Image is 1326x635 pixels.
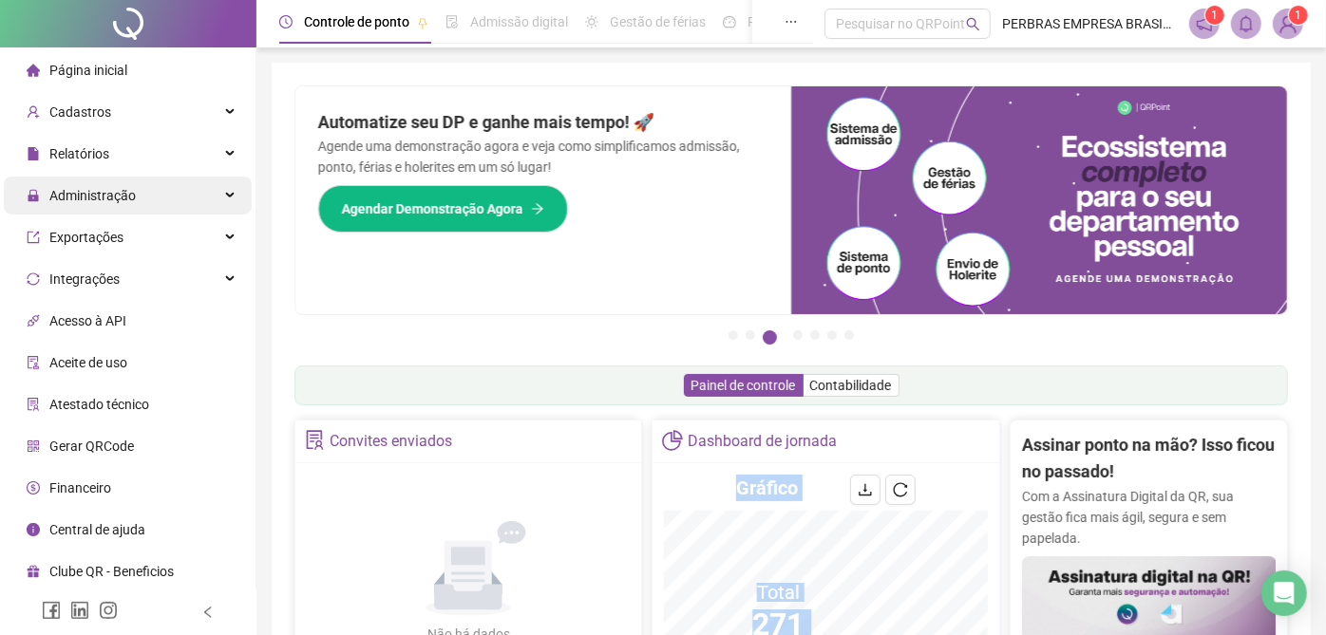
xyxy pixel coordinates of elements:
span: Painel de controle [691,378,796,393]
span: PERBRAS EMPRESA BRASILEIRA DE PERFURACAO LTDA [1002,13,1178,34]
span: Financeiro [49,480,111,495]
span: solution [305,430,325,450]
span: audit [27,356,40,369]
span: gift [27,565,40,578]
span: dashboard [723,15,736,28]
span: Cadastros [49,104,111,120]
span: notification [1196,15,1213,32]
p: Agende uma demonstração agora e veja como simplificamos admissão, ponto, férias e holerites em um... [318,136,768,177]
span: Relatórios [49,146,109,161]
span: home [27,64,40,77]
span: 1 [1212,9,1219,22]
span: file-done [445,15,459,28]
span: sync [27,272,40,286]
span: Exportações [49,230,123,245]
span: pie-chart [662,430,682,450]
span: Atestado técnico [49,397,149,412]
span: Aceite de uso [49,355,127,370]
span: pushpin [417,17,428,28]
img: banner%2Fd57e337e-a0d3-4837-9615-f134fc33a8e6.png [791,86,1287,314]
span: arrow-right [531,202,544,215]
h2: Automatize seu DP e ganhe mais tempo! 🚀 [318,109,768,136]
sup: Atualize o seu contato no menu Meus Dados [1289,6,1308,25]
span: Contabilidade [810,378,892,393]
span: user-add [27,105,40,119]
span: Gerar QRCode [49,439,134,454]
span: reload [893,482,908,497]
h2: Assinar ponto na mão? Isso ficou no passado! [1022,432,1277,486]
span: left [201,606,215,619]
span: Painel do DP [748,14,822,29]
span: solution [27,398,40,411]
h4: Gráfico [736,475,798,501]
div: Dashboard de jornada [688,425,837,458]
span: export [27,231,40,244]
span: api [27,314,40,327]
span: Acesso à API [49,313,126,328]
button: Agendar Demonstração Agora [318,185,568,233]
span: Clube QR - Beneficios [49,564,174,579]
span: Controle de ponto [304,14,409,29]
span: file [27,147,40,160]
span: 1 [1296,9,1302,22]
span: Agendar Demonstração Agora [342,198,523,219]
span: search [966,17,980,31]
button: 3 [763,330,777,345]
span: Integrações [49,271,120,287]
span: Gestão de férias [610,14,706,29]
span: Página inicial [49,63,127,78]
span: lock [27,189,40,202]
span: download [858,482,873,497]
span: sun [585,15,598,28]
button: 1 [729,330,738,340]
div: Open Intercom Messenger [1261,570,1307,616]
span: Admissão digital [470,14,568,29]
span: linkedin [70,601,89,620]
button: 2 [746,330,755,340]
button: 7 [844,330,854,340]
span: bell [1238,15,1255,32]
p: Com a Assinatura Digital da QR, sua gestão fica mais ágil, segura e sem papelada. [1022,486,1277,549]
span: info-circle [27,523,40,536]
button: 5 [810,330,820,340]
sup: 1 [1205,6,1224,25]
span: ellipsis [785,15,798,28]
span: Administração [49,188,136,203]
img: 87329 [1274,9,1302,38]
span: Central de ajuda [49,522,145,537]
span: dollar [27,481,40,495]
span: qrcode [27,439,40,453]
span: clock-circle [279,15,293,28]
div: Convites enviados [330,425,452,458]
button: 6 [827,330,837,340]
span: facebook [42,601,61,620]
span: instagram [99,601,118,620]
button: 4 [793,330,803,340]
